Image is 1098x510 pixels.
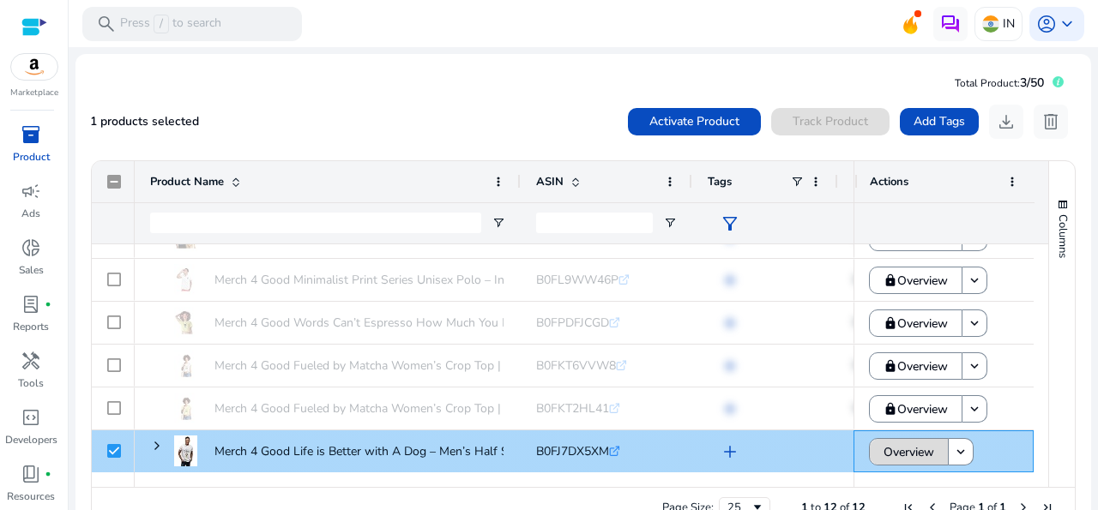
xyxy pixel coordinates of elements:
[18,375,44,391] p: Tools
[953,444,968,459] mat-icon: keyboard_arrow_down
[150,174,224,189] span: Product Name
[120,15,221,33] p: Press to search
[214,262,554,297] p: Merch 4 Good Minimalist Print Series Unisex Polo – Inclusivity...
[536,213,653,233] input: ASIN Filter Input
[708,174,732,189] span: Tags
[869,395,962,423] button: Overview
[536,174,564,189] span: ASIN
[174,435,197,466] img: 3134r0NUoIL._SX38_SY50_CR,0,0,38,50_.jpg
[13,319,49,334] p: Reports
[21,124,41,145] span: inventory_2
[955,76,1020,90] span: Total Product:
[869,352,962,380] button: Overview
[967,358,982,374] mat-icon: keyboard_arrow_down
[897,349,948,384] span: Overview
[1003,9,1015,39] p: IN
[21,294,41,315] span: lab_profile
[90,113,199,129] span: 1 products selected
[21,206,40,221] p: Ads
[11,54,57,80] img: amazon.svg
[174,393,197,423] img: 41iA2V0lLaL._SX38_SY50_CR,0,0,38,50_.jpg
[884,273,897,287] mat-icon: lock
[21,464,41,484] span: book_4
[982,15,999,33] img: in.svg
[1057,14,1077,34] span: keyboard_arrow_down
[720,213,740,234] span: filter_alt
[21,237,41,258] span: donut_small
[45,301,51,308] span: fiber_manual_record
[884,402,897,416] mat-icon: lock
[884,435,934,470] span: Overview
[7,489,55,504] p: Resources
[10,87,58,99] p: Marketplace
[869,438,949,465] button: Overview
[150,213,481,233] input: Product Name Filter Input
[536,443,609,459] span: B0FJ7DX5XM
[869,267,962,294] button: Overview
[1020,75,1044,91] span: 3/50
[989,105,1023,139] button: download
[174,264,197,295] img: 31g1gMS2uUL._SX38_SY50_CR,0,0,38,50_.jpg
[897,306,948,341] span: Overview
[897,392,948,427] span: Overview
[628,108,761,135] button: Activate Product
[174,307,197,338] img: 41f500MKyBL._SX38_SY50_CR,0,0,38,50_.jpg
[967,401,982,417] mat-icon: keyboard_arrow_down
[663,216,677,230] button: Open Filter Menu
[13,149,50,165] p: Product
[900,108,979,135] button: Add Tags
[914,112,965,130] span: Add Tags
[154,15,169,33] span: /
[174,350,197,381] img: 41j+Jd+bDaL._SX38_SY50_CR,0,0,38,50_.jpg
[1041,111,1061,132] span: delete
[21,181,41,201] span: campaign
[536,357,616,374] span: B0FKT6VVW8
[649,112,739,130] span: Activate Product
[492,216,505,230] button: Open Filter Menu
[21,351,41,371] span: handyman
[214,391,624,426] p: Merch 4 Good Fueled by Matcha Women’s Crop Top | Curved Hem Regular...
[214,434,584,469] p: Merch 4 Good Life is Better with A Dog – Men’s Half Sleeve T-Shirt...
[870,174,908,189] span: Actions
[21,407,41,428] span: code_blocks
[214,305,627,340] p: Merch 4 Good Words Can’t Espresso How Much You Mean to Me Women’s...
[5,432,57,447] p: Developers
[536,272,618,288] span: B0FL9WW46P
[19,262,44,278] p: Sales
[967,315,982,331] mat-icon: keyboard_arrow_down
[536,315,609,331] span: B0FPDFJCGD
[1036,14,1057,34] span: account_circle
[897,263,948,298] span: Overview
[869,309,962,337] button: Overview
[45,471,51,477] span: fiber_manual_record
[1055,214,1071,258] span: Columns
[1034,105,1068,139] button: delete
[967,273,982,288] mat-icon: keyboard_arrow_down
[996,111,1017,132] span: download
[884,359,897,373] mat-icon: lock
[536,400,609,417] span: B0FKT2HL41
[869,224,962,251] button: Overview
[884,316,897,330] mat-icon: lock
[214,348,624,383] p: Merch 4 Good Fueled by Matcha Women’s Crop Top | Curved Hem Regular...
[96,14,117,34] span: search
[720,441,740,462] span: add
